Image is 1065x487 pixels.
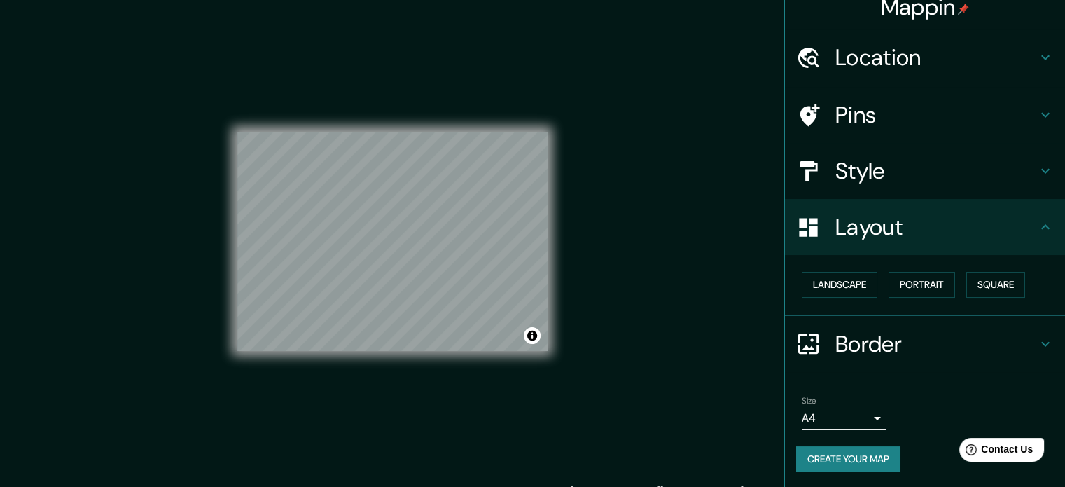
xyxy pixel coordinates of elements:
canvas: Map [237,132,548,351]
h4: Location [835,43,1037,71]
label: Size [802,395,816,406]
div: Pins [785,87,1065,143]
h4: Pins [835,101,1037,129]
div: A4 [802,407,886,430]
button: Create your map [796,446,900,472]
h4: Layout [835,213,1037,241]
iframe: Help widget launcher [940,432,1050,472]
h4: Border [835,330,1037,358]
button: Landscape [802,272,877,298]
button: Toggle attribution [524,327,541,344]
div: Style [785,143,1065,199]
button: Square [966,272,1025,298]
div: Layout [785,199,1065,255]
div: Border [785,316,1065,372]
div: Location [785,29,1065,85]
button: Portrait [889,272,955,298]
h4: Style [835,157,1037,185]
img: pin-icon.png [958,4,969,15]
